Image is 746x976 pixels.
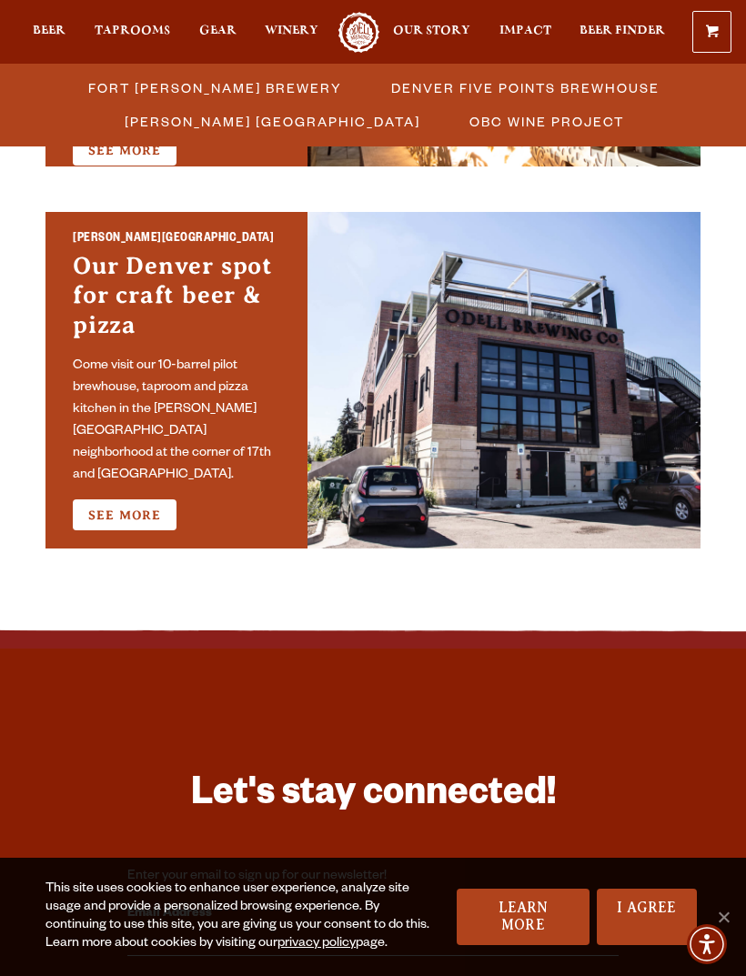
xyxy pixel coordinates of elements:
[687,924,727,964] div: Accessibility Menu
[199,12,237,53] a: Gear
[457,889,590,945] a: Learn More
[277,937,356,951] a: privacy policy
[714,908,732,926] span: No
[73,251,280,348] h3: Our Denver spot for craft beer & pizza
[73,230,280,251] h2: [PERSON_NAME][GEOGRAPHIC_DATA]
[307,212,701,548] img: Sloan’s Lake Brewhouse'
[380,75,669,101] a: Denver Five Points Brewhouse
[73,499,176,530] a: See More
[499,24,551,38] span: Impact
[265,12,318,53] a: Winery
[391,75,660,101] span: Denver Five Points Brewhouse
[499,12,551,53] a: Impact
[127,770,619,824] h3: Let's stay connected!
[597,889,697,945] a: I Agree
[469,108,624,135] span: OBC Wine Project
[393,24,470,38] span: Our Story
[33,12,66,53] a: Beer
[580,24,665,38] span: Beer Finder
[337,12,382,53] a: Odell Home
[199,24,237,38] span: Gear
[88,75,342,101] span: Fort [PERSON_NAME] Brewery
[95,24,170,38] span: Taprooms
[580,12,665,53] a: Beer Finder
[45,880,439,953] div: This site uses cookies to enhance user experience, analyze site usage and provide a personalized ...
[265,24,318,38] span: Winery
[73,356,280,487] p: Come visit our 10-barrel pilot brewhouse, taproom and pizza kitchen in the [PERSON_NAME][GEOGRAPH...
[125,108,420,135] span: [PERSON_NAME] [GEOGRAPHIC_DATA]
[95,12,170,53] a: Taprooms
[73,135,176,166] a: See More
[33,24,66,38] span: Beer
[459,108,633,135] a: OBC Wine Project
[77,75,351,101] a: Fort [PERSON_NAME] Brewery
[114,108,429,135] a: [PERSON_NAME] [GEOGRAPHIC_DATA]
[393,12,470,53] a: Our Story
